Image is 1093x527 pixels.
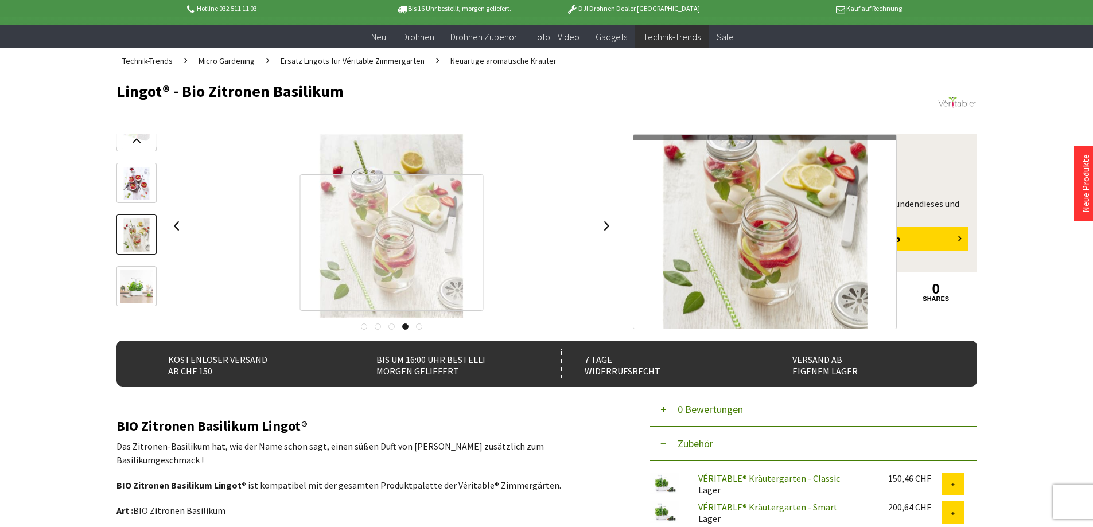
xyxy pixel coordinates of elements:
[394,25,442,49] a: Drohnen
[116,440,544,466] span: Das Zitronen-Basilikum hat, wie der Name schon sagt, einen süßen Duft von [PERSON_NAME] zusätzlic...
[698,473,840,484] a: VÉRITABLE® Kräutergarten - Classic
[643,31,701,42] span: Technik-Trends
[650,427,977,461] button: Zubehör
[888,473,942,484] div: 150,46 CHF
[896,295,976,303] a: shares
[937,83,977,123] img: Véritable®
[122,56,173,66] span: Technik-Trends
[588,25,635,49] a: Gadgets
[769,349,952,378] div: Versand ab eigenem Lager
[689,501,879,524] div: Lager
[723,2,902,15] p: Kauf auf Rechnung
[353,349,536,378] div: Bis um 16:00 Uhr bestellt Morgen geliefert
[650,501,679,523] img: VÉRITABLE® Kräutergarten - Smart
[116,83,805,100] h1: Lingot® - Bio Zitronen Basilikum
[116,48,178,73] a: Technik-Trends
[185,2,364,15] p: Hotline 032 511 11 03
[364,2,543,15] p: Bis 16 Uhr bestellt, morgen geliefert.
[525,25,588,49] a: Foto + Video
[561,349,744,378] div: 7 Tage Widerrufsrecht
[533,31,579,42] span: Foto + Video
[281,56,425,66] span: Ersatz Lingots für Véritable Zimmergarten
[450,56,557,66] span: Neuartige aromatische Kräuter
[145,349,328,378] div: Kostenloser Versand ab CHF 150
[698,501,838,513] a: VÉRITABLE® Kräutergarten - Smart
[116,479,246,491] strong: BIO Zitronen Basilikum Lingot®
[116,503,616,517] p: BIO Zitronen Basilikum
[635,25,709,49] a: Technik-Trends
[116,419,616,434] h2: BIO Zitronen Basilikum Lingot®
[689,473,879,495] div: Lager
[650,473,679,494] img: VÉRITABLE® Kräutergarten - Classic
[402,31,434,42] span: Drohnen
[363,25,394,49] a: Neu
[116,505,133,516] strong: Art :
[888,501,942,513] div: 200,64 CHF
[442,25,525,49] a: Drohnen Zubehör
[1080,154,1091,213] a: Neue Produkte
[717,31,734,42] span: Sale
[193,48,260,73] a: Micro Gardening
[896,283,976,295] a: 0
[248,479,561,491] span: ist kompatibel mit der gesamten Produktpalette der Véritable® Zimmergärten.
[450,31,517,42] span: Drohnen Zubehör
[709,25,742,49] a: Sale
[596,31,627,42] span: Gadgets
[543,2,722,15] p: DJI Drohnen Dealer [GEOGRAPHIC_DATA]
[650,392,977,427] button: 0 Bewertungen
[275,48,430,73] a: Ersatz Lingots für Véritable Zimmergarten
[445,48,562,73] a: Neuartige aromatische Kräuter
[371,31,386,42] span: Neu
[199,56,255,66] span: Micro Gardening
